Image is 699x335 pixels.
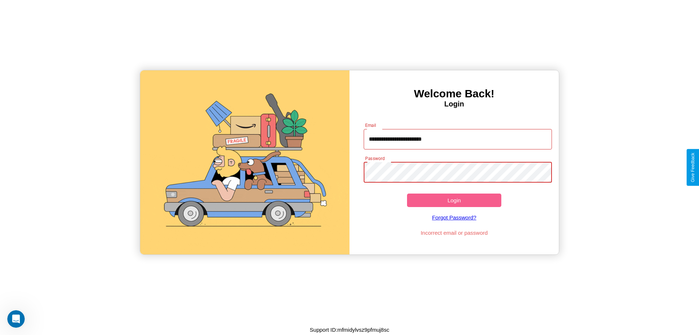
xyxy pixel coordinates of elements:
label: Email [365,122,376,128]
h4: Login [349,100,559,108]
p: Incorrect email or password [360,228,549,238]
p: Support ID: mfmidylvsz9pfmuj8sc [310,325,389,335]
label: Password [365,155,384,161]
a: Forgot Password? [360,207,549,228]
button: Login [407,194,501,207]
div: Give Feedback [690,153,695,182]
img: gif [140,70,349,254]
iframe: Intercom live chat [7,310,25,328]
h3: Welcome Back! [349,87,559,100]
